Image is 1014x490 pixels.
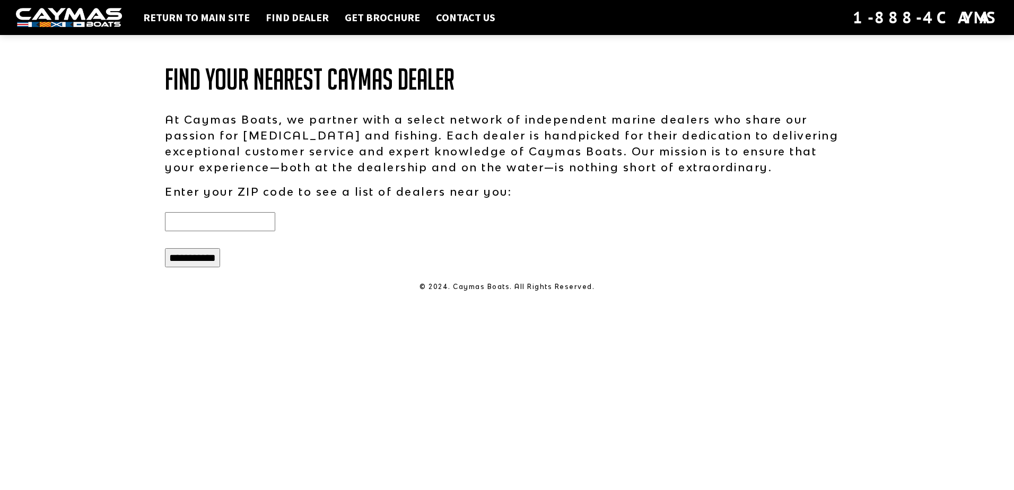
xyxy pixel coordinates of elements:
p: © 2024. Caymas Boats. All Rights Reserved. [165,282,849,292]
img: white-logo-c9c8dbefe5ff5ceceb0f0178aa75bf4bb51f6bca0971e226c86eb53dfe498488.png [16,8,122,28]
p: At Caymas Boats, we partner with a select network of independent marine dealers who share our pas... [165,111,849,175]
p: Enter your ZIP code to see a list of dealers near you: [165,183,849,199]
h1: Find Your Nearest Caymas Dealer [165,64,849,95]
a: Get Brochure [339,11,425,24]
a: Return to main site [138,11,255,24]
a: Find Dealer [260,11,334,24]
div: 1-888-4CAYMAS [853,6,998,29]
a: Contact Us [431,11,501,24]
